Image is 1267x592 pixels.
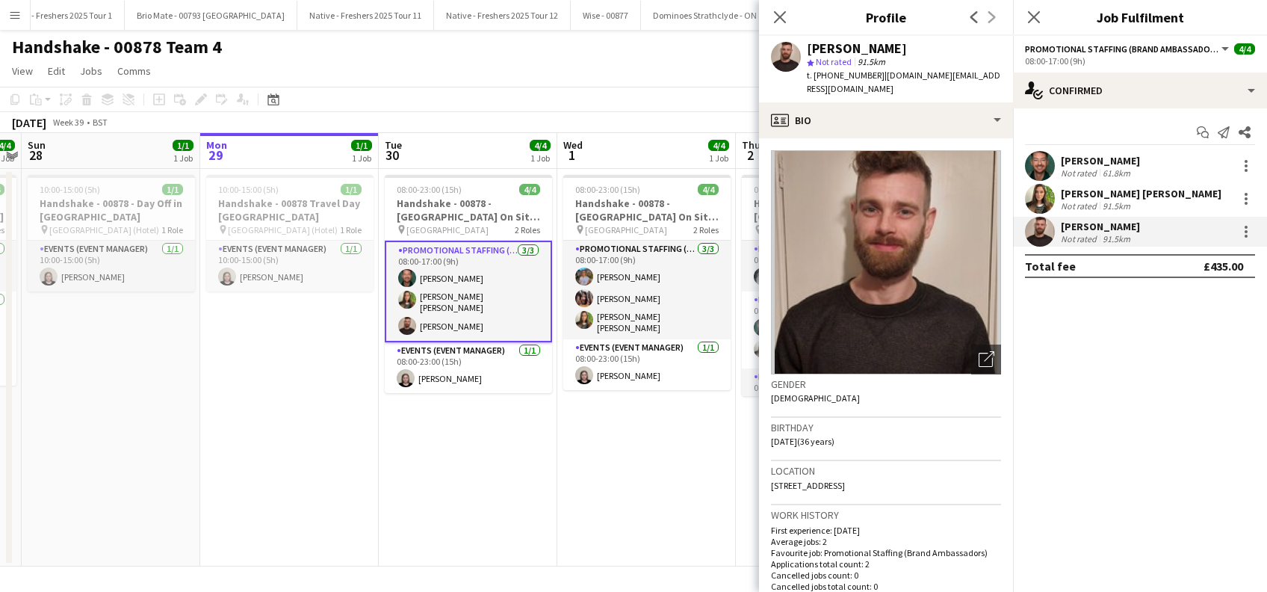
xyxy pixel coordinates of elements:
[771,547,1001,558] p: Favourite job: Promotional Staffing (Brand Ambassadors)
[25,147,46,164] span: 28
[12,36,222,58] h1: Handshake - 00878 Team 4
[397,184,462,195] span: 08:00-23:00 (15h)
[125,1,297,30] button: Brio Mate - 00793 [GEOGRAPHIC_DATA]
[759,7,1013,27] h3: Profile
[206,175,374,292] app-job-card: 10:00-15:00 (5h)1/1Handshake - 00878 Travel Day [GEOGRAPHIC_DATA] [GEOGRAPHIC_DATA] (Hotel)1 Role...
[771,536,1001,547] p: Average jobs: 2
[561,147,583,164] span: 1
[740,147,760,164] span: 2
[771,421,1001,434] h3: Birthday
[771,525,1001,536] p: First experience: [DATE]
[1100,233,1133,244] div: 91.5km
[771,581,1001,592] p: Cancelled jobs total count: 0
[693,224,719,235] span: 2 Roles
[771,377,1001,391] h3: Gender
[971,345,1001,374] div: Open photos pop-in
[771,558,1001,570] p: Applications total count: 2
[515,224,540,235] span: 2 Roles
[563,175,731,390] app-job-card: 08:00-23:00 (15h)4/4Handshake - 00878 - [GEOGRAPHIC_DATA] On Site Day [GEOGRAPHIC_DATA]2 RolesPro...
[1061,167,1100,179] div: Not rated
[742,369,909,419] app-card-role: Events (Event Manager)1/108:00-23:00 (15h)
[1025,43,1231,55] button: Promotional Staffing (Brand Ambassadors)
[1100,167,1133,179] div: 61.8km
[1061,233,1100,244] div: Not rated
[161,224,183,235] span: 1 Role
[563,138,583,152] span: Wed
[585,224,667,235] span: [GEOGRAPHIC_DATA]
[519,184,540,195] span: 4/4
[742,197,909,223] h3: Handshake - 00878 - [GEOGRAPHIC_DATA][PERSON_NAME] On Site Day
[42,61,71,81] a: Edit
[807,42,907,55] div: [PERSON_NAME]
[571,1,641,30] button: Wise - 00877
[28,175,195,292] app-job-card: 10:00-15:00 (5h)1/1Handshake - 00878 - Day Off in [GEOGRAPHIC_DATA] [GEOGRAPHIC_DATA] (Hotel)1 Ro...
[742,292,909,369] app-card-role: Promotional Staffing (Brand Ambassadors)2/208:00-17:00 (9h)[PERSON_NAME][PERSON_NAME] [PERSON_NAME]
[1025,43,1219,55] span: Promotional Staffing (Brand Ambassadors)
[563,197,731,223] h3: Handshake - 00878 - [GEOGRAPHIC_DATA] On Site Day
[771,436,834,447] span: [DATE] (36 years)
[708,140,729,151] span: 4/4
[206,197,374,223] h3: Handshake - 00878 Travel Day [GEOGRAPHIC_DATA]
[111,61,157,81] a: Comms
[1013,7,1267,27] h3: Job Fulfilment
[771,508,1001,522] h3: Work history
[530,152,550,164] div: 1 Job
[173,152,193,164] div: 1 Job
[1025,55,1255,67] div: 08:00-17:00 (9h)
[1204,259,1243,274] div: £435.00
[1061,154,1140,167] div: [PERSON_NAME]
[385,138,402,152] span: Tue
[1234,43,1255,55] span: 4/4
[807,70,1000,94] span: | [DOMAIN_NAME][EMAIL_ADDRESS][DOMAIN_NAME]
[48,64,65,78] span: Edit
[173,140,193,151] span: 1/1
[218,184,279,195] span: 10:00-15:00 (5h)
[771,150,1001,374] img: Crew avatar or photo
[406,224,489,235] span: [GEOGRAPHIC_DATA]
[6,61,39,81] a: View
[807,70,885,81] span: t. [PHONE_NUMBER]
[352,152,371,164] div: 1 Job
[1061,200,1100,212] div: Not rated
[206,241,374,292] app-card-role: Events (Event Manager)1/110:00-15:00 (5h)[PERSON_NAME]
[74,61,108,81] a: Jobs
[816,56,852,67] span: Not rated
[1061,187,1221,200] div: [PERSON_NAME] [PERSON_NAME]
[742,175,909,396] app-job-card: 08:00-23:00 (15h)4/4Handshake - 00878 - [GEOGRAPHIC_DATA][PERSON_NAME] On Site Day [GEOGRAPHIC_DA...
[385,241,552,342] app-card-role: Promotional Staffing (Brand Ambassadors)3/308:00-17:00 (9h)[PERSON_NAME][PERSON_NAME] [PERSON_NAM...
[206,138,227,152] span: Mon
[340,224,362,235] span: 1 Role
[228,224,338,235] span: [GEOGRAPHIC_DATA] (Hotel)
[563,241,731,339] app-card-role: Promotional Staffing (Brand Ambassadors)3/308:00-17:00 (9h)[PERSON_NAME][PERSON_NAME][PERSON_NAME...
[28,241,195,292] app-card-role: Events (Event Manager)1/110:00-15:00 (5h)[PERSON_NAME]
[771,480,845,491] span: [STREET_ADDRESS]
[434,1,571,30] button: Native - Freshers 2025 Tour 12
[771,392,860,404] span: [DEMOGRAPHIC_DATA]
[385,197,552,223] h3: Handshake - 00878 - [GEOGRAPHIC_DATA] On Site Day
[162,184,183,195] span: 1/1
[698,184,719,195] span: 4/4
[49,224,159,235] span: [GEOGRAPHIC_DATA] (Hotel)
[759,102,1013,138] div: Bio
[93,117,108,128] div: BST
[1013,73,1267,108] div: Confirmed
[40,184,100,195] span: 10:00-15:00 (5h)
[382,147,402,164] span: 30
[28,138,46,152] span: Sun
[771,464,1001,478] h3: Location
[754,184,819,195] span: 08:00-23:00 (15h)
[641,1,793,30] button: Dominoes Strathclyde - ON 16249
[563,339,731,390] app-card-role: Events (Event Manager)1/108:00-23:00 (15h)[PERSON_NAME]
[709,152,728,164] div: 1 Job
[1061,220,1140,233] div: [PERSON_NAME]
[385,175,552,393] app-job-card: 08:00-23:00 (15h)4/4Handshake - 00878 - [GEOGRAPHIC_DATA] On Site Day [GEOGRAPHIC_DATA]2 RolesPro...
[742,241,909,292] app-card-role: Promotional Staffing (Brand Ambassadors)1/108:00-15:00 (7h)[PERSON_NAME]
[297,1,434,30] button: Native - Freshers 2025 Tour 11
[49,117,87,128] span: Week 39
[341,184,362,195] span: 1/1
[204,147,227,164] span: 29
[80,64,102,78] span: Jobs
